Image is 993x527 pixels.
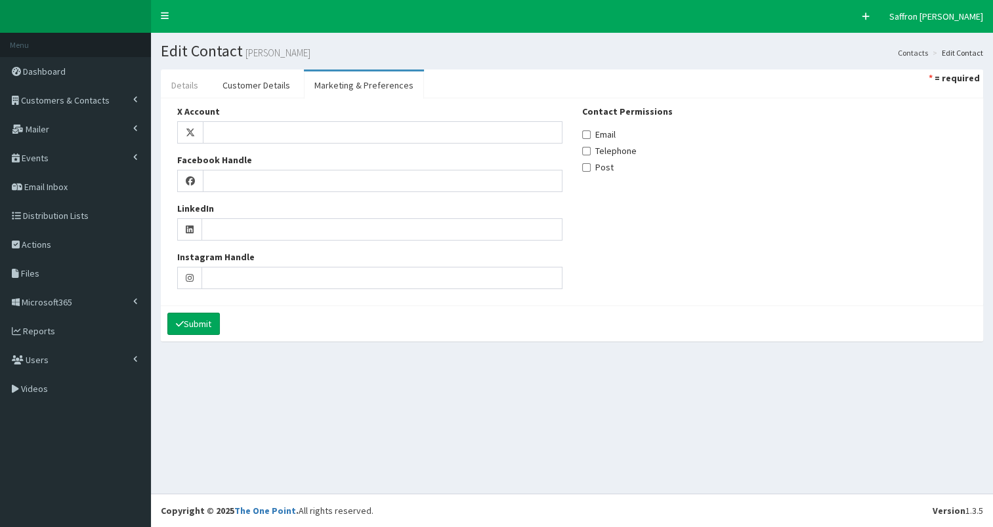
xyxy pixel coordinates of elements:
span: Customers & Contacts [21,94,110,106]
a: Details [161,71,209,99]
strong: = required [935,72,980,84]
span: Users [26,354,49,366]
div: 1.3.5 [933,504,983,517]
a: Marketing & Preferences [304,71,424,99]
span: Videos [21,383,48,395]
a: Contacts [898,47,928,58]
label: LinkedIn [177,202,214,215]
span: Files [21,267,39,279]
label: Email [582,128,616,141]
footer: All rights reserved. [151,494,993,527]
input: Email [582,130,591,139]
label: Facebook Handle [177,153,252,166]
li: Edit Contact [929,47,983,58]
h1: Edit Contact [161,43,983,60]
input: Post [582,163,591,172]
span: Saffron [PERSON_NAME] [889,10,983,22]
span: Actions [22,239,51,250]
span: Distribution Lists [23,210,89,222]
label: X Account [177,105,220,118]
a: Customer Details [212,71,301,99]
span: Microsoft365 [22,296,72,308]
label: Post [582,161,614,174]
a: The One Point [234,505,296,517]
button: Submit [167,313,220,335]
b: Version [933,505,965,517]
span: Reports [23,325,55,337]
input: Telephone [582,147,591,155]
small: [PERSON_NAME] [243,48,310,58]
label: Instagram Handle [177,250,255,263]
span: Events [22,152,49,164]
label: Contact Permissions [582,105,673,118]
span: Mailer [26,123,49,135]
span: Email Inbox [24,181,68,193]
span: Dashboard [23,66,66,77]
strong: Copyright © 2025 . [161,505,299,517]
label: Telephone [582,144,637,157]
